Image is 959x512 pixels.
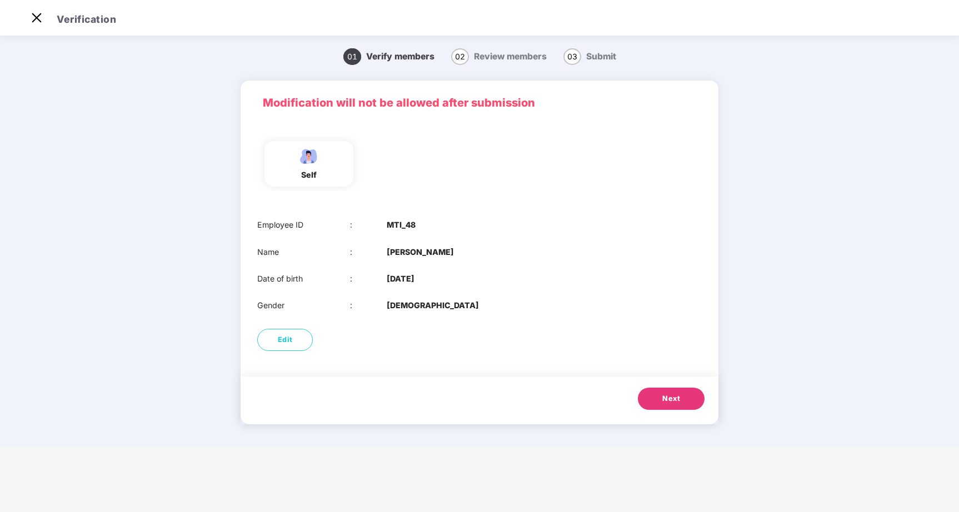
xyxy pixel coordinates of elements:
span: 01 [343,48,361,65]
b: MTI_48 [387,219,416,231]
button: Next [638,388,705,410]
div: : [350,219,387,231]
span: Verify members [366,51,434,62]
span: 03 [563,48,581,65]
img: svg+xml;base64,PHN2ZyBpZD0iRW1wbG95ZWVfbWFsZSIgeG1sbnM9Imh0dHA6Ly93d3cudzMub3JnLzIwMDAvc3ZnIiB3aW... [295,147,323,166]
b: [DEMOGRAPHIC_DATA] [387,299,479,312]
div: self [295,169,323,181]
div: Gender [257,299,350,312]
span: Submit [586,51,616,62]
b: [PERSON_NAME] [387,246,454,258]
div: : [350,299,387,312]
span: Next [662,393,680,404]
b: [DATE] [387,273,414,285]
div: Date of birth [257,273,350,285]
p: Modification will not be allowed after submission [263,94,696,112]
div: : [350,273,387,285]
div: Name [257,246,350,258]
button: Edit [257,329,313,351]
span: Review members [474,51,547,62]
span: 02 [451,48,469,65]
div: Employee ID [257,219,350,231]
div: : [350,246,387,258]
span: Edit [278,334,293,345]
